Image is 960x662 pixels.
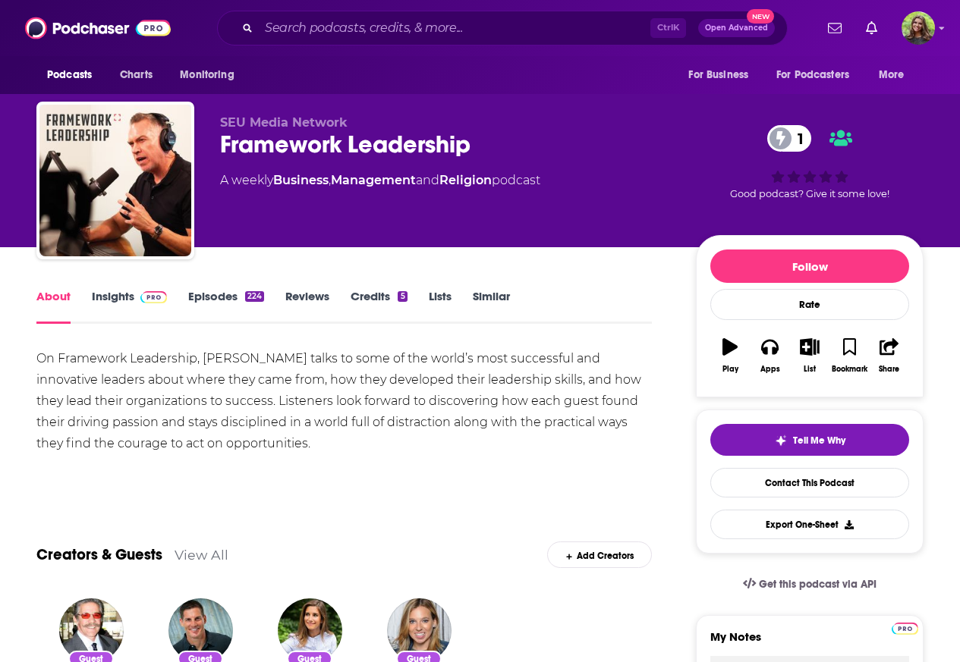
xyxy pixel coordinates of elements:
span: 1 [782,125,811,152]
span: For Business [688,64,748,86]
div: Play [722,365,738,374]
a: Show notifications dropdown [822,15,848,41]
button: Export One-Sheet [710,510,909,539]
span: , [329,173,331,187]
span: SEU Media Network [220,115,348,130]
div: Apps [760,365,780,374]
a: Similar [473,289,510,324]
a: Show notifications dropdown [860,15,883,41]
a: Lists [429,289,452,324]
div: Add Creators [547,541,651,568]
span: For Podcasters [776,64,849,86]
a: Reviews [285,289,329,324]
a: 1 [767,125,811,152]
div: On Framework Leadership, [PERSON_NAME] talks to some of the world’s most successful and innovativ... [36,348,652,454]
div: 5 [398,291,407,302]
div: Search podcasts, credits, & more... [217,11,788,45]
span: Ctrl K [650,18,686,38]
span: Tell Me Why [793,435,845,447]
button: Play [710,328,750,383]
div: 224 [245,291,264,302]
button: Share [870,328,909,383]
span: Good podcast? Give it some love! [730,188,889,199]
a: Contact This Podcast [710,468,909,497]
button: Follow [710,249,909,283]
img: tell me why sparkle [775,435,787,447]
button: Show profile menu [902,11,935,45]
a: Get this podcast via API [731,566,889,603]
span: Get this podcast via API [759,578,877,591]
a: Religion [439,173,492,187]
span: Monitoring [180,64,234,86]
label: My Notes [710,629,909,656]
a: Management [331,173,416,187]
div: Rate [710,289,909,320]
button: open menu [766,61,871,89]
a: View All [175,547,228,563]
a: Business [273,173,329,187]
a: Pro website [892,620,918,635]
div: List [804,365,816,374]
button: Bookmark [829,328,869,383]
a: Creators & Guests [36,545,162,564]
div: A weekly podcast [220,171,540,190]
span: Charts [120,64,153,86]
span: Podcasts [47,64,92,86]
button: open menu [169,61,253,89]
span: More [879,64,905,86]
span: Open Advanced [705,24,768,32]
div: 1Good podcast? Give it some love! [696,115,924,209]
img: Podchaser Pro [140,291,167,303]
button: Open AdvancedNew [698,19,775,37]
a: Episodes224 [188,289,264,324]
button: Apps [750,328,789,383]
button: open menu [868,61,924,89]
img: User Profile [902,11,935,45]
span: New [747,9,774,24]
button: open menu [36,61,112,89]
a: InsightsPodchaser Pro [92,289,167,324]
button: List [790,328,829,383]
button: tell me why sparkleTell Me Why [710,424,909,456]
span: and [416,173,439,187]
img: Framework Leadership [39,105,191,256]
a: Credits5 [351,289,407,324]
img: Podchaser - Follow, Share and Rate Podcasts [25,14,171,42]
input: Search podcasts, credits, & more... [259,16,650,40]
a: Charts [110,61,162,89]
div: Share [879,365,899,374]
div: Bookmark [832,365,867,374]
button: open menu [678,61,767,89]
span: Logged in as reagan34226 [902,11,935,45]
a: About [36,289,71,324]
img: Podchaser Pro [892,623,918,635]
